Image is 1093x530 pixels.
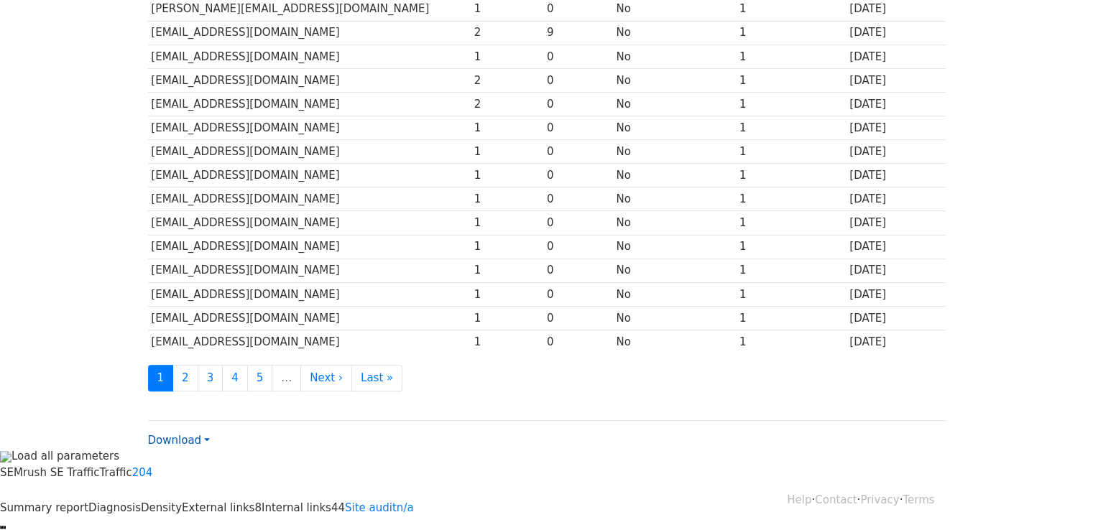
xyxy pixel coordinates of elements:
[613,282,736,306] td: No
[351,365,402,391] a: Last »
[148,282,471,306] td: [EMAIL_ADDRESS][DOMAIN_NAME]
[543,282,613,306] td: 0
[247,365,273,391] a: 5
[471,235,543,259] td: 1
[543,211,613,235] td: 0
[543,187,613,211] td: 0
[345,501,397,514] span: Site audit
[846,259,945,282] td: [DATE]
[613,116,736,140] td: No
[148,92,471,116] td: [EMAIL_ADDRESS][DOMAIN_NAME]
[148,434,210,447] a: Download
[543,116,613,140] td: 0
[543,330,613,353] td: 0
[736,21,846,45] td: 1
[1021,461,1093,530] iframe: Chat Widget
[613,92,736,116] td: No
[613,45,736,68] td: No
[148,140,471,164] td: [EMAIL_ADDRESS][DOMAIN_NAME]
[543,92,613,116] td: 0
[182,501,254,514] span: External links
[132,466,153,479] a: 204
[148,116,471,140] td: [EMAIL_ADDRESS][DOMAIN_NAME]
[613,259,736,282] td: No
[471,330,543,353] td: 1
[846,235,945,259] td: [DATE]
[148,45,471,68] td: [EMAIL_ADDRESS][DOMAIN_NAME]
[471,211,543,235] td: 1
[846,282,945,306] td: [DATE]
[613,330,736,353] td: No
[543,306,613,330] td: 0
[141,501,182,514] span: Density
[148,330,471,353] td: [EMAIL_ADDRESS][DOMAIN_NAME]
[613,211,736,235] td: No
[471,92,543,116] td: 2
[3,526,6,529] button: Configure panel
[88,501,141,514] span: Diagnosis
[543,235,613,259] td: 0
[613,306,736,330] td: No
[262,501,331,514] span: Internal links
[543,259,613,282] td: 0
[736,259,846,282] td: 1
[613,21,736,45] td: No
[846,92,945,116] td: [DATE]
[543,164,613,187] td: 0
[11,450,119,462] span: Load all parameters
[613,68,736,92] td: No
[148,187,471,211] td: [EMAIL_ADDRESS][DOMAIN_NAME]
[736,306,846,330] td: 1
[471,21,543,45] td: 2
[254,501,262,514] span: 8
[471,259,543,282] td: 1
[613,140,736,164] td: No
[846,68,945,92] td: [DATE]
[543,68,613,92] td: 0
[471,45,543,68] td: 1
[148,259,471,282] td: [EMAIL_ADDRESS][DOMAIN_NAME]
[846,306,945,330] td: [DATE]
[846,211,945,235] td: [DATE]
[331,501,345,514] span: 44
[148,211,471,235] td: [EMAIL_ADDRESS][DOMAIN_NAME]
[471,116,543,140] td: 1
[471,164,543,187] td: 1
[148,68,471,92] td: [EMAIL_ADDRESS][DOMAIN_NAME]
[471,68,543,92] td: 2
[345,501,414,514] a: Site auditn/a
[471,282,543,306] td: 1
[736,330,846,353] td: 1
[613,187,736,211] td: No
[736,187,846,211] td: 1
[148,164,471,187] td: [EMAIL_ADDRESS][DOMAIN_NAME]
[736,211,846,235] td: 1
[543,45,613,68] td: 0
[846,45,945,68] td: [DATE]
[172,365,198,391] a: 2
[846,116,945,140] td: [DATE]
[613,164,736,187] td: No
[736,282,846,306] td: 1
[100,466,132,479] span: Traffic
[471,187,543,211] td: 1
[148,21,471,45] td: [EMAIL_ADDRESS][DOMAIN_NAME]
[397,501,414,514] span: n/a
[736,164,846,187] td: 1
[846,21,945,45] td: [DATE]
[736,68,846,92] td: 1
[471,140,543,164] td: 1
[198,365,223,391] a: 3
[471,306,543,330] td: 1
[736,92,846,116] td: 1
[846,140,945,164] td: [DATE]
[613,235,736,259] td: No
[543,21,613,45] td: 9
[846,330,945,353] td: [DATE]
[736,45,846,68] td: 1
[543,140,613,164] td: 0
[300,365,352,391] a: Next ›
[736,140,846,164] td: 1
[846,164,945,187] td: [DATE]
